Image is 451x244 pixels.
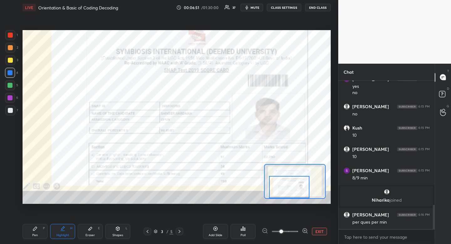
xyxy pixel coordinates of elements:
div: 8/9 min [352,175,430,181]
div: 5 [169,229,173,234]
div: 7 [5,105,18,115]
img: 4P8fHbbgJtejmAAAAAElFTkSuQmCC [397,77,417,81]
img: 4P8fHbbgJtejmAAAAAElFTkSuQmCC [397,147,417,151]
img: default.png [344,212,350,218]
div: 2 [5,43,18,53]
img: thumbnail.jpg [344,168,350,173]
img: default.png [344,104,350,109]
div: Shapes [112,234,123,237]
div: 37 [232,6,236,9]
h6: Kush [352,125,362,131]
div: 6:15 PM [418,169,430,172]
h6: [PERSON_NAME] [352,146,389,152]
img: 4P8fHbbgJtejmAAAAAElFTkSuQmCC [397,169,417,172]
div: Highlight [56,234,69,237]
span: joined [390,197,402,203]
h6: [PERSON_NAME] [352,104,389,109]
div: 6:15 PM [418,147,430,151]
button: mute [241,4,263,11]
img: 4P8fHbbgJtejmAAAAAElFTkSuQmCC [397,213,417,217]
div: 10 [352,132,430,139]
button: EXIT [312,228,327,235]
p: T [447,69,449,73]
div: yes [352,83,430,90]
div: H [70,227,72,230]
div: 6:15 PM [418,105,430,109]
div: 4 [5,68,18,78]
div: Poll [241,234,246,237]
div: Pen [32,234,38,237]
div: LIVE [23,4,36,11]
img: thumbnail.jpg [344,125,350,131]
div: L [126,227,127,230]
img: thumbnail.jpg [344,76,350,82]
p: G [447,104,449,109]
h6: [PERSON_NAME] [352,76,389,82]
button: END CLASS [305,4,331,11]
div: E [98,227,100,230]
p: D [447,86,449,91]
div: 6:15 PM [418,126,430,130]
img: default.png [384,189,390,195]
div: grid [339,81,435,229]
div: 5 [5,80,18,90]
div: 6 [5,93,18,103]
h6: [PERSON_NAME] [352,212,389,218]
img: default.png [344,146,350,152]
div: 3 [159,230,165,233]
img: 4P8fHbbgJtejmAAAAAElFTkSuQmCC [397,105,417,109]
h6: [PERSON_NAME] [352,168,389,173]
button: CLASS SETTINGS [267,4,301,11]
div: 3 [5,55,18,65]
div: 6:16 PM [418,213,430,217]
div: 6:15 PM [418,77,430,81]
div: 1 [5,30,18,40]
div: per ques per min [352,219,430,225]
div: / [166,230,168,233]
p: Chat [339,64,359,80]
div: 10 [352,154,430,160]
div: Eraser [86,234,95,237]
div: no [352,90,430,96]
p: Niharika [344,198,429,203]
div: Add Slide [209,234,222,237]
div: P [43,227,45,230]
h4: Orientation & Basic of Coding Decoding [38,5,118,11]
div: no [352,111,430,117]
span: mute [251,5,259,10]
img: 4P8fHbbgJtejmAAAAAElFTkSuQmCC [397,126,417,130]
